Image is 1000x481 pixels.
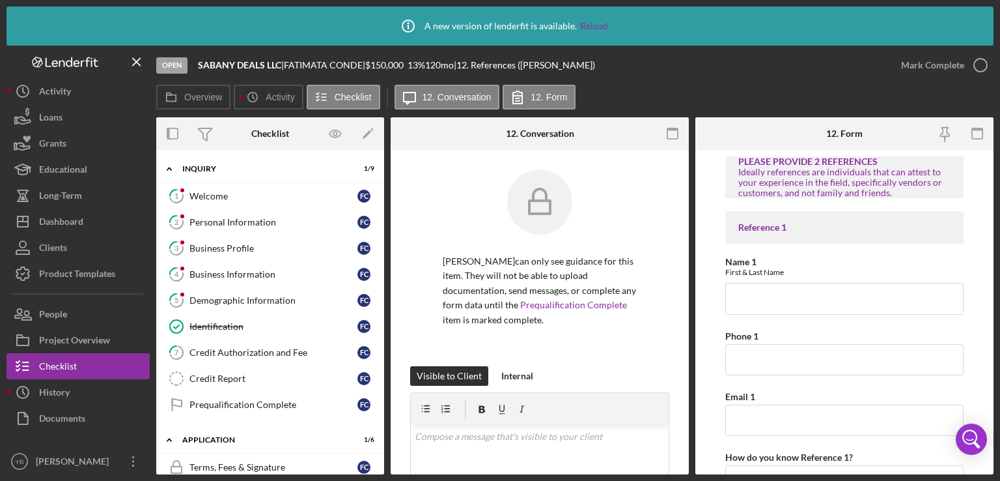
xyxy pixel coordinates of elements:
[738,167,951,198] div: Ideally references are individuals that can attest to your experience in the field, specifically ...
[189,321,357,332] div: Identification
[39,379,70,409] div: History
[163,313,378,340] a: IdentificationFC
[189,295,357,306] div: Demographic Information
[357,294,370,307] div: F C
[163,183,378,209] a: 1WelcomeFC
[495,366,540,386] button: Internal
[520,299,627,310] a: Prequalification Complete
[266,92,294,102] label: Activity
[284,60,365,70] div: FATIMATA CONDE |
[39,261,115,290] div: Product Templates
[156,85,230,109] button: Overview
[163,209,378,235] a: 2Personal InformationFC
[189,191,357,201] div: Welcome
[163,366,378,392] a: Credit ReportFC
[503,85,576,109] button: 12. Form
[39,104,62,134] div: Loans
[7,182,150,209] button: Long-Term
[7,235,150,261] button: Clients
[182,165,342,173] div: Inquiry
[725,452,853,463] label: How do you know Reference 1?
[174,270,179,278] tspan: 4
[198,60,284,70] div: |
[888,52,993,78] button: Mark Complete
[901,52,964,78] div: Mark Complete
[307,85,380,109] button: Checklist
[7,104,150,130] button: Loans
[234,85,303,109] button: Activity
[417,366,482,386] div: Visible to Client
[7,327,150,353] button: Project Overview
[357,372,370,385] div: F C
[7,209,150,235] button: Dashboard
[189,400,357,410] div: Prequalification Complete
[395,85,500,109] button: 12. Conversation
[189,269,357,280] div: Business Information
[580,21,608,31] a: Reload
[33,448,117,478] div: [PERSON_NAME]
[454,60,595,70] div: | 12. References ([PERSON_NAME])
[7,261,150,287] button: Product Templates
[39,235,67,264] div: Clients
[174,218,178,226] tspan: 2
[189,243,357,254] div: Business Profile
[198,59,281,70] b: SABANY DEALS LLC
[357,320,370,333] div: F C
[174,348,179,357] tspan: 7
[826,128,863,139] div: 12. Form
[506,128,574,139] div: 12. Conversation
[357,190,370,203] div: F C
[156,57,187,74] div: Open
[357,268,370,281] div: F C
[738,156,951,167] div: PLEASE PROVIDE 2 REFERENCES
[531,92,567,102] label: 12. Form
[357,461,370,474] div: F C
[39,78,71,108] div: Activity
[357,398,370,411] div: F C
[408,60,425,70] div: 13 %
[163,261,378,287] a: 4Business InformationFC
[725,267,964,277] div: First & Last Name
[39,327,110,357] div: Project Overview
[39,182,82,212] div: Long-Term
[423,92,492,102] label: 12. Conversation
[725,391,755,402] label: Email 1
[725,330,758,342] label: Phone 1
[335,92,372,102] label: Checklist
[163,235,378,261] a: 3Business ProfileFC
[189,347,357,358] div: Credit Authorization and Fee
[7,78,150,104] button: Activity
[39,405,85,435] div: Documents
[351,436,374,444] div: 1 / 6
[956,424,987,455] div: Open Intercom Messenger
[410,366,488,386] button: Visible to Client
[7,156,150,182] button: Educational
[7,353,150,379] button: Checklist
[7,130,150,156] button: Grants
[163,287,378,313] a: 5Demographic InformationFC
[725,256,757,267] label: Name 1
[184,92,222,102] label: Overview
[7,405,150,431] button: Documents
[365,59,404,70] span: $150,000
[351,165,374,173] div: 1 / 9
[189,217,357,227] div: Personal Information
[39,130,66,160] div: Grants
[7,379,150,405] button: History
[163,454,378,480] a: Terms, Fees & SignatureFC
[189,462,357,473] div: Terms, Fees & Signature
[182,436,342,444] div: Application
[174,244,178,252] tspan: 3
[39,156,87,186] div: Educational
